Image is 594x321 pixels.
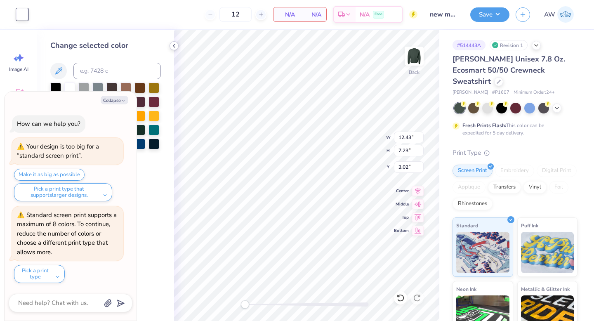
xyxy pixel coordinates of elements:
div: Your design is too big for a “standard screen print”. [17,142,99,160]
span: Neon Ink [456,285,476,293]
div: How can we help you? [17,120,80,128]
div: Applique [453,181,486,194]
button: Pick a print type [14,265,65,283]
div: Print Type [453,148,577,158]
div: Transfers [488,181,521,194]
button: Save [470,7,509,22]
div: Rhinestones [453,198,493,210]
span: Standard [456,221,478,230]
strong: Fresh Prints Flash: [462,122,506,129]
div: Revision 1 [490,40,528,50]
span: [PERSON_NAME] [453,89,488,96]
img: Back [406,48,422,64]
div: Change selected color [50,40,161,51]
span: # P1607 [492,89,509,96]
span: Minimum Order: 24 + [514,89,555,96]
span: Center [394,188,409,194]
span: [PERSON_NAME] Unisex 7.8 Oz. Ecosmart 50/50 Crewneck Sweatshirt [453,54,565,86]
div: Standard screen print supports a maximum of 8 colors. To continue, reduce the number of colors or... [17,211,117,256]
button: Collapse [101,96,128,104]
img: Alexis Wasmund [557,6,574,23]
button: Pick a print type that supportslarger designs. [14,183,112,201]
input: Untitled Design [424,6,464,23]
img: Puff Ink [521,232,574,273]
span: Top [394,214,409,221]
span: N/A [278,10,295,19]
div: Embroidery [495,165,534,177]
span: Middle [394,201,409,208]
div: Digital Print [537,165,577,177]
div: Screen Print [453,165,493,177]
span: Puff Ink [521,221,538,230]
input: – – [219,7,252,22]
div: This color can be expedited for 5 day delivery. [462,122,564,137]
span: Image AI [9,66,28,73]
button: Make it as big as possible [14,169,85,181]
div: Back [409,68,420,76]
img: Standard [456,232,509,273]
span: Metallic & Glitter Ink [521,285,570,293]
span: AW [544,10,555,19]
span: Bottom [394,227,409,234]
div: # 514443A [453,40,486,50]
input: e.g. 7428 c [73,63,161,79]
div: Foil [549,181,568,194]
a: AW [540,6,577,23]
span: N/A [360,10,370,19]
div: Accessibility label [241,300,249,309]
span: Free [375,12,382,17]
div: Vinyl [523,181,547,194]
span: N/A [305,10,321,19]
